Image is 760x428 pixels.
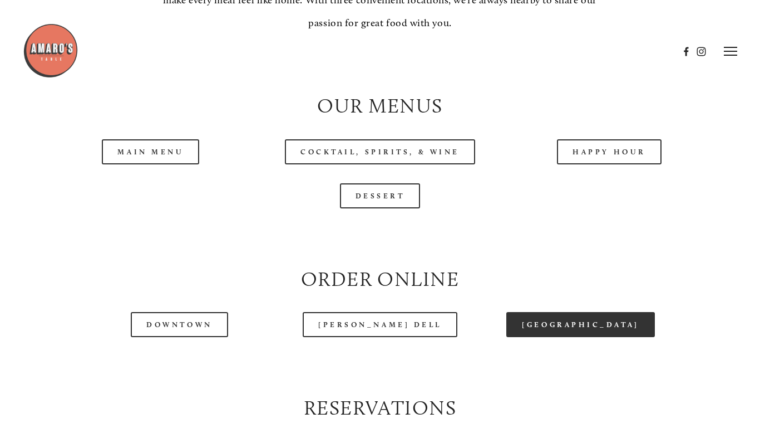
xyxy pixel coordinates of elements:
[506,312,654,337] a: [GEOGRAPHIC_DATA]
[102,139,199,164] a: Main Menu
[46,265,714,294] h2: Order Online
[46,92,714,120] h2: Our Menus
[46,394,714,422] h2: Reservations
[285,139,475,164] a: Cocktail, Spirits, & Wine
[23,23,78,79] img: Amaro's Table
[131,312,228,337] a: Downtown
[340,183,421,208] a: Dessert
[303,312,457,337] a: [PERSON_NAME] Dell
[557,139,662,164] a: Happy Hour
